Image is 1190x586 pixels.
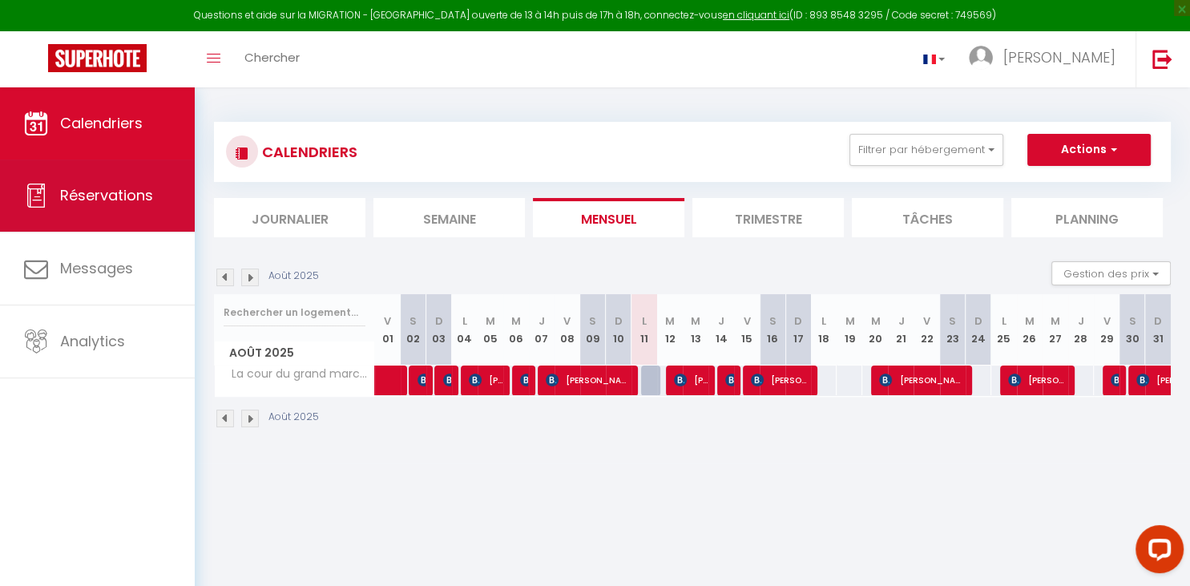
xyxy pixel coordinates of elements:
[870,313,880,329] abbr: M
[708,294,734,366] th: 14
[224,298,365,327] input: Rechercher un logement...
[940,294,966,366] th: 23
[539,313,545,329] abbr: J
[244,49,300,66] span: Chercher
[511,313,521,329] abbr: M
[1043,294,1068,366] th: 27
[692,198,844,237] li: Trimestre
[837,294,862,366] th: 19
[665,313,675,329] abbr: M
[580,294,606,366] th: 09
[373,198,525,237] li: Semaine
[1051,261,1171,285] button: Gestion des prix
[949,313,956,329] abbr: S
[1011,198,1163,237] li: Planning
[60,331,125,351] span: Analytics
[991,294,1017,366] th: 25
[215,341,374,365] span: Août 2025
[657,294,683,366] th: 12
[849,134,1003,166] button: Filtrer par hébergement
[48,44,147,72] img: Super Booking
[401,294,426,366] th: 02
[1017,294,1043,366] th: 26
[1154,313,1162,329] abbr: D
[60,185,153,205] span: Réservations
[217,366,377,383] span: La cour du grand marché
[520,365,529,395] span: [PERSON_NAME]
[718,313,724,329] abbr: J
[751,365,811,395] span: [PERSON_NAME]
[914,294,939,366] th: 22
[214,198,365,237] li: Journalier
[691,313,700,329] abbr: M
[1025,313,1035,329] abbr: M
[1145,294,1171,366] th: 31
[589,313,596,329] abbr: S
[503,294,529,366] th: 06
[1008,365,1068,395] span: [PERSON_NAME] del [PERSON_NAME]
[418,365,426,395] span: [PERSON_NAME]
[723,8,789,22] a: en cliquant ici
[1027,134,1151,166] button: Actions
[409,313,417,329] abbr: S
[615,313,623,329] abbr: D
[478,294,503,366] th: 05
[1152,49,1172,69] img: logout
[1128,313,1136,329] abbr: S
[546,365,631,395] span: [PERSON_NAME]
[1078,313,1084,329] abbr: J
[469,365,503,395] span: [PERSON_NAME]
[862,294,888,366] th: 20
[734,294,760,366] th: 15
[384,313,391,329] abbr: V
[974,313,982,329] abbr: D
[683,294,708,366] th: 13
[794,313,802,329] abbr: D
[1002,313,1006,329] abbr: L
[898,313,904,329] abbr: J
[957,31,1136,87] a: ... [PERSON_NAME]
[888,294,914,366] th: 21
[631,294,657,366] th: 11
[1003,47,1115,67] span: [PERSON_NAME]
[375,294,401,366] th: 01
[674,365,708,395] span: [PERSON_NAME]
[443,365,452,395] span: [PERSON_NAME]
[1094,294,1119,366] th: 29
[606,294,631,366] th: 10
[785,294,811,366] th: 17
[966,294,991,366] th: 24
[821,313,826,329] abbr: L
[533,198,684,237] li: Mensuel
[642,313,647,329] abbr: L
[555,294,580,366] th: 08
[268,269,319,284] p: Août 2025
[435,313,443,329] abbr: D
[811,294,837,366] th: 18
[258,134,357,170] h3: CALENDRIERS
[1103,313,1110,329] abbr: V
[725,365,734,395] span: [PERSON_NAME]
[879,365,965,395] span: [PERSON_NAME]
[769,313,777,329] abbr: S
[60,113,143,133] span: Calendriers
[760,294,785,366] th: 16
[268,410,319,425] p: Août 2025
[969,46,993,70] img: ...
[232,31,312,87] a: Chercher
[1068,294,1094,366] th: 28
[744,313,751,329] abbr: V
[1123,519,1190,586] iframe: LiveChat chat widget
[1111,365,1119,395] span: [PERSON_NAME]
[1119,294,1145,366] th: 30
[852,198,1003,237] li: Tâches
[426,294,452,366] th: 03
[60,258,133,278] span: Messages
[563,313,571,329] abbr: V
[462,313,467,329] abbr: L
[452,294,478,366] th: 04
[923,313,930,329] abbr: V
[845,313,854,329] abbr: M
[529,294,555,366] th: 07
